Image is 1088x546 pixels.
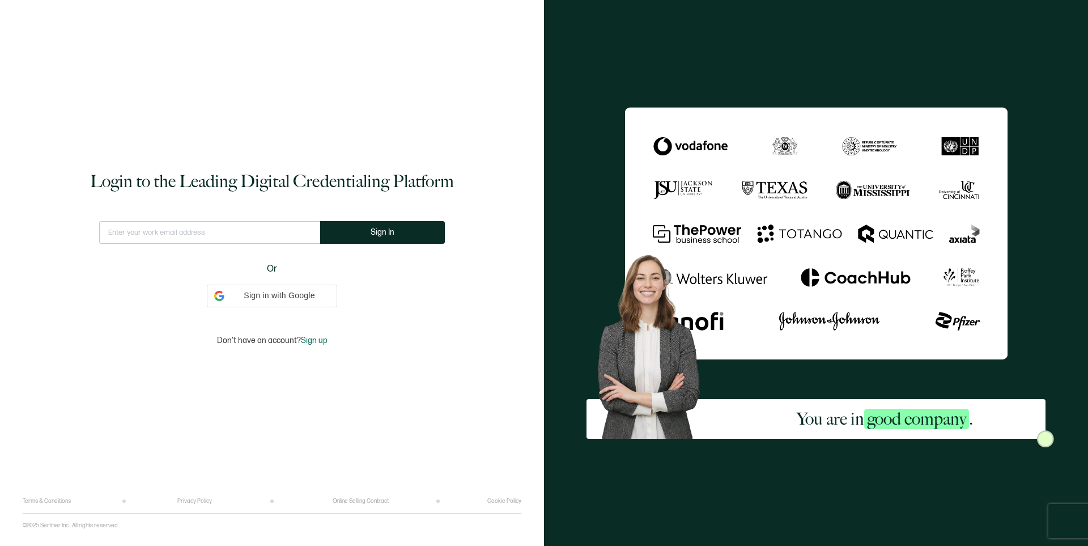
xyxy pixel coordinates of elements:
span: Sign up [301,336,328,345]
a: Cookie Policy [487,498,521,505]
p: Don't have an account? [217,336,328,345]
input: Enter your work email address [99,221,320,244]
a: Privacy Policy [177,498,212,505]
span: Sign In [371,228,394,236]
span: good company [864,409,969,429]
div: Sign in with Google [207,285,337,307]
h2: You are in . [797,408,973,430]
span: Or [267,262,277,276]
img: Sertifier Login - You are in <span class="strong-h">good company</span>. [625,107,1008,359]
a: Terms & Conditions [23,498,71,505]
span: Sign in with Google [229,290,330,302]
p: ©2025 Sertifier Inc.. All rights reserved. [23,522,119,529]
button: Sign In [320,221,445,244]
img: Sertifier Login [1037,430,1054,447]
a: Online Selling Contract [333,498,389,505]
img: Sertifier Login - You are in <span class="strong-h">good company</span>. Hero [586,246,724,439]
h1: Login to the Leading Digital Credentialing Platform [90,170,454,193]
